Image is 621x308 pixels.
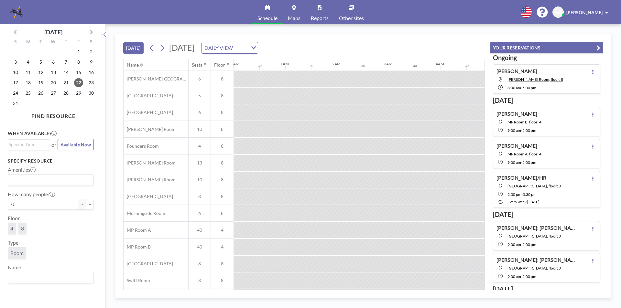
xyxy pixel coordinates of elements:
[507,192,521,197] span: 2:30 PM
[124,93,173,99] span: [GEOGRAPHIC_DATA]
[169,43,195,52] span: [DATE]
[522,128,536,133] span: 5:00 PM
[49,58,58,67] span: Wednesday, August 6, 2025
[211,160,234,166] span: 8
[87,89,96,98] span: Saturday, August 30, 2025
[496,257,577,263] h4: [PERSON_NAME]: [PERSON_NAME] [PERSON_NAME] (Mediation)
[521,274,522,279] span: -
[189,126,211,132] span: 10
[8,191,55,197] label: How many people?
[124,110,173,115] span: [GEOGRAPHIC_DATA]
[493,210,600,218] h3: [DATE]
[566,10,603,15] span: [PERSON_NAME]
[192,62,202,68] div: Seats
[496,225,577,231] h4: [PERSON_NAME]: [PERSON_NAME] [PERSON_NAME] (Mediation)
[87,58,96,67] span: Saturday, August 9, 2025
[211,126,234,132] span: 8
[522,242,536,247] span: 5:00 PM
[87,68,96,77] span: Saturday, August 16, 2025
[60,142,91,147] span: Available Now
[87,78,96,87] span: Saturday, August 23, 2025
[21,225,24,232] span: 8
[522,85,536,90] span: 5:00 PM
[124,160,176,166] span: [PERSON_NAME] Room
[49,68,58,77] span: Wednesday, August 13, 2025
[258,64,262,68] div: 30
[493,285,600,293] h3: [DATE]
[189,278,211,283] span: 8
[49,89,58,98] span: Wednesday, August 27, 2025
[211,278,234,283] span: 8
[493,54,600,62] h3: Ongoing
[10,6,23,19] img: organization-logo
[124,194,173,199] span: [GEOGRAPHIC_DATA]
[496,68,537,74] h4: [PERSON_NAME]
[339,16,364,21] span: Other sites
[9,38,22,47] div: S
[288,16,300,21] span: Maps
[124,210,165,216] span: Morningside Room
[507,184,561,188] span: West End Room, floor: 8
[8,215,20,221] label: Floor
[507,242,521,247] span: 9:00 AM
[211,143,234,149] span: 8
[74,68,83,77] span: Friday, August 15, 2025
[521,128,522,133] span: -
[8,239,18,246] label: Type
[86,199,94,210] button: +
[507,120,541,124] span: MP Room B, floor: 4
[235,44,247,52] input: Search for option
[211,194,234,199] span: 8
[24,89,33,98] span: Monday, August 25, 2025
[74,89,83,98] span: Friday, August 29, 2025
[189,110,211,115] span: 6
[61,58,71,67] span: Thursday, August 7, 2025
[490,42,603,53] button: YOUR RESERVATIONS
[189,76,211,82] span: 6
[8,175,93,186] div: Search for option
[465,64,469,68] div: 30
[36,58,45,67] span: Tuesday, August 5, 2025
[36,89,45,98] span: Tuesday, August 26, 2025
[8,166,36,173] label: Amenities
[11,68,20,77] span: Sunday, August 10, 2025
[49,78,58,87] span: Wednesday, August 20, 2025
[280,61,289,66] div: 1AM
[214,62,225,68] div: Floor
[211,93,234,99] span: 8
[211,110,234,115] span: 8
[58,139,94,150] button: Available Now
[8,272,93,283] div: Search for option
[523,192,537,197] span: 3:30 PM
[507,85,521,90] span: 8:00 AM
[189,194,211,199] span: 8
[311,16,329,21] span: Reports
[35,38,47,47] div: T
[74,58,83,67] span: Friday, August 8, 2025
[229,61,239,66] div: 12AM
[78,199,86,210] button: -
[257,16,278,21] span: Schedule
[496,175,546,181] h4: [PERSON_NAME]/HR
[10,225,13,232] span: 4
[189,210,211,216] span: 6
[124,143,159,149] span: Founders Room
[24,78,33,87] span: Monday, August 18, 2025
[8,140,50,149] div: Search for option
[87,47,96,56] span: Saturday, August 2, 2025
[124,126,176,132] span: [PERSON_NAME] Room
[124,227,151,233] span: MP Room A
[211,261,234,267] span: 8
[211,227,234,233] span: 4
[72,38,85,47] div: F
[60,38,72,47] div: T
[507,199,539,204] span: every week [DATE]
[496,111,537,117] h4: [PERSON_NAME]
[189,93,211,99] span: 5
[9,176,90,184] input: Search for option
[493,96,600,104] h3: [DATE]
[24,58,33,67] span: Monday, August 4, 2025
[189,160,211,166] span: 13
[11,99,20,108] span: Sunday, August 31, 2025
[384,61,392,66] div: 3AM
